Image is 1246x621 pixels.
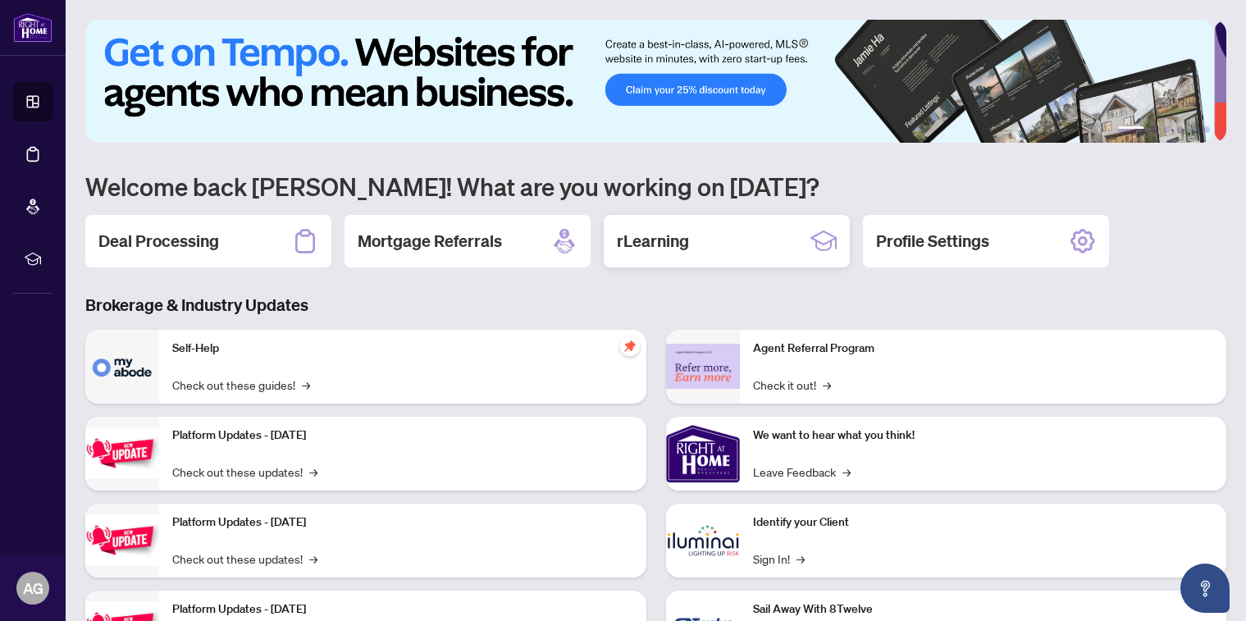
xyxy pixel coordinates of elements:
span: → [302,376,310,394]
p: Agent Referral Program [753,340,1214,358]
img: logo [13,12,52,43]
h2: rLearning [617,230,689,253]
p: Platform Updates - [DATE] [172,600,633,619]
span: AG [23,577,43,600]
p: Sail Away With 8Twelve [753,600,1214,619]
img: We want to hear what you think! [666,417,740,491]
button: 4 [1177,126,1184,133]
span: → [842,463,851,481]
img: Platform Updates - July 21, 2025 [85,427,159,479]
h2: Mortgage Referrals [358,230,502,253]
button: 2 [1151,126,1157,133]
h2: Deal Processing [98,230,219,253]
span: pushpin [620,336,640,356]
img: Slide 0 [85,20,1214,143]
button: 5 [1190,126,1197,133]
p: Platform Updates - [DATE] [172,514,633,532]
p: We want to hear what you think! [753,427,1214,445]
span: → [309,550,317,568]
button: 6 [1203,126,1210,133]
h3: Brokerage & Industry Updates [85,294,1226,317]
a: Check out these updates!→ [172,550,317,568]
img: Identify your Client [666,504,740,578]
a: Check out these updates!→ [172,463,317,481]
span: → [309,463,317,481]
img: Agent Referral Program [666,344,740,389]
p: Identify your Client [753,514,1214,532]
a: Sign In!→ [753,550,805,568]
h1: Welcome back [PERSON_NAME]! What are you working on [DATE]? [85,171,1226,202]
a: Leave Feedback→ [753,463,851,481]
span: → [796,550,805,568]
p: Platform Updates - [DATE] [172,427,633,445]
h2: Profile Settings [876,230,989,253]
span: → [823,376,831,394]
button: 1 [1118,126,1144,133]
button: 3 [1164,126,1171,133]
a: Check it out!→ [753,376,831,394]
a: Check out these guides!→ [172,376,310,394]
button: Open asap [1180,564,1230,613]
img: Self-Help [85,330,159,404]
img: Platform Updates - July 8, 2025 [85,514,159,566]
p: Self-Help [172,340,633,358]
